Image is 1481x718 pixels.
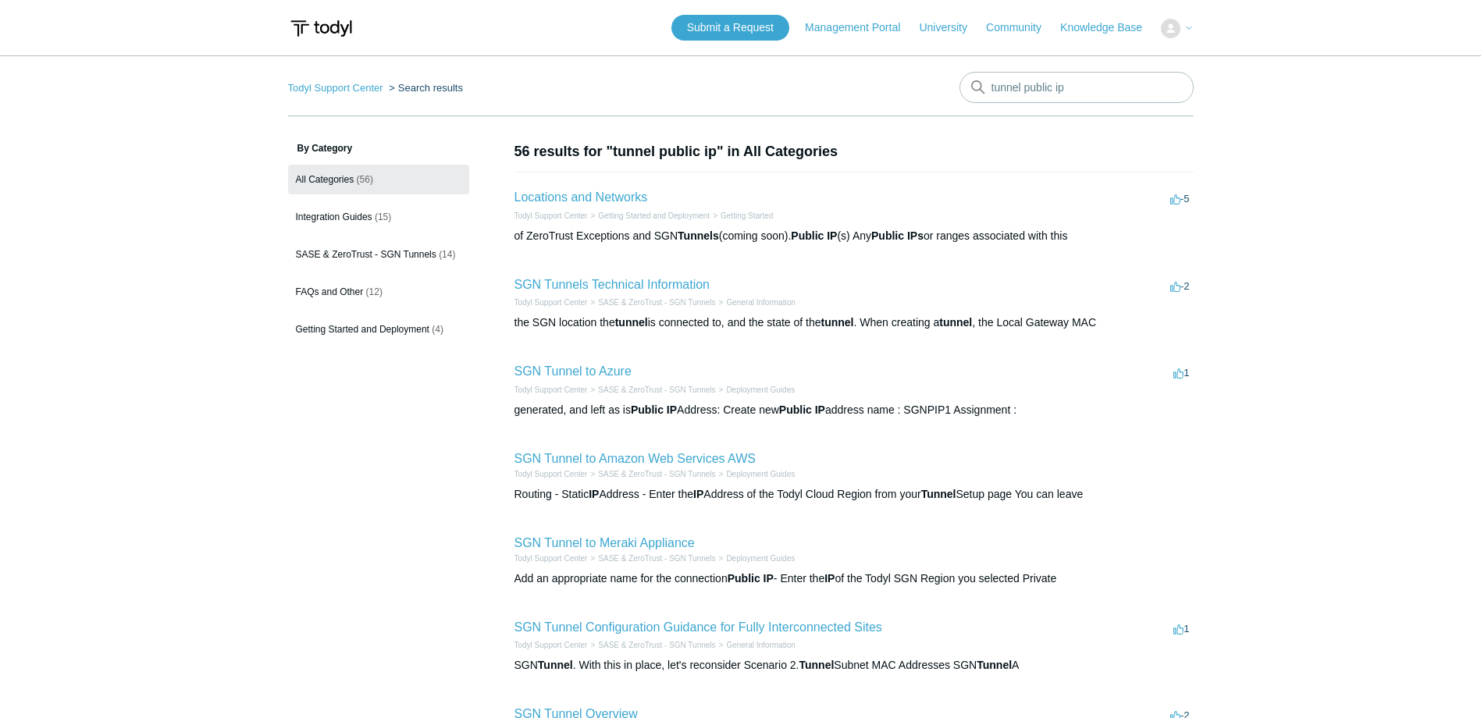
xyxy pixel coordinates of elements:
a: Submit a Request [671,15,789,41]
span: SASE & ZeroTrust - SGN Tunnels [296,249,436,260]
span: -2 [1170,280,1190,292]
em: tunnel [821,316,854,329]
div: SGN . With this in place, let's reconsider Scenario 2. Subnet MAC Addresses SGN A [514,657,1194,674]
a: Todyl Support Center [514,298,588,307]
li: Todyl Support Center [514,297,588,308]
span: Getting Started and Deployment [296,324,429,335]
em: Tunnel [538,659,573,671]
li: Deployment Guides [716,384,796,396]
a: Getting Started and Deployment (4) [288,315,469,344]
li: General Information [716,639,796,651]
a: Management Portal [805,20,916,36]
a: SGN Tunnels Technical Information [514,278,710,291]
li: Getting Started [710,210,773,222]
a: Getting Started and Deployment [598,211,710,220]
a: SGN Tunnel Configuration Guidance for Fully Interconnected Sites [514,620,882,634]
a: SASE & ZeroTrust - SGN Tunnels [598,470,715,478]
em: IP [764,572,774,585]
li: SASE & ZeroTrust - SGN Tunnels [587,553,715,564]
span: Integration Guides [296,211,372,222]
a: Deployment Guides [726,470,795,478]
a: General Information [726,298,795,307]
a: Todyl Support Center [514,470,588,478]
span: -5 [1170,193,1190,204]
em: Tunnel [921,488,956,500]
a: Todyl Support Center [514,641,588,649]
div: generated, and left as is Address: Create new address name : SGNPIP1 Assignment : [514,402,1194,418]
li: SASE & ZeroTrust - SGN Tunnels [587,639,715,651]
em: Public [728,572,760,585]
em: Public [631,403,664,416]
a: FAQs and Other (12) [288,277,469,307]
em: IP [667,403,677,416]
li: Getting Started and Deployment [587,210,710,222]
li: SASE & ZeroTrust - SGN Tunnels [587,468,715,480]
a: Locations and Networks [514,190,648,204]
a: Todyl Support Center [514,386,588,394]
a: SGN Tunnel to Azure [514,364,632,378]
em: IP [815,403,825,416]
a: General Information [726,641,795,649]
img: Todyl Support Center Help Center home page [288,14,354,43]
li: Todyl Support Center [514,468,588,480]
a: Deployment Guides [726,386,795,394]
li: Todyl Support Center [514,639,588,651]
em: Public [791,229,824,242]
em: tunnel [615,316,648,329]
div: of ZeroTrust Exceptions and SGN (coming soon). (s) Any or ranges associated with this [514,228,1194,244]
div: Routing - Static Address - Enter the Address of the Todyl Cloud Region from your Setup page You c... [514,486,1194,503]
span: (15) [375,211,391,222]
span: (4) [432,324,443,335]
em: IP [824,572,835,585]
a: Todyl Support Center [288,82,383,94]
a: Getting Started [721,211,773,220]
em: IP [827,229,837,242]
span: (14) [439,249,455,260]
li: Todyl Support Center [288,82,386,94]
span: (56) [357,174,373,185]
em: Public [871,229,904,242]
a: Todyl Support Center [514,554,588,563]
span: 1 [1173,367,1189,379]
a: Todyl Support Center [514,211,588,220]
li: Deployment Guides [716,553,796,564]
em: IPs [907,229,924,242]
a: SASE & ZeroTrust - SGN Tunnels [598,386,715,394]
a: SGN Tunnel to Meraki Appliance [514,536,695,549]
li: SASE & ZeroTrust - SGN Tunnels [587,297,715,308]
li: Todyl Support Center [514,384,588,396]
a: SASE & ZeroTrust - SGN Tunnels [598,554,715,563]
a: SASE & ZeroTrust - SGN Tunnels [598,641,715,649]
span: 1 [1173,623,1189,634]
li: General Information [716,297,796,308]
em: Tunnel [799,659,835,671]
span: FAQs and Other [296,286,364,297]
div: the SGN location the is connected to, and the state of the . When creating a , the Local Gateway MAC [514,315,1194,331]
a: Knowledge Base [1060,20,1158,36]
a: Community [986,20,1057,36]
a: Deployment Guides [726,554,795,563]
em: Public [779,403,812,416]
input: Search [959,72,1194,103]
em: IP [693,488,703,500]
a: SGN Tunnel to Amazon Web Services AWS [514,452,756,465]
li: Todyl Support Center [514,553,588,564]
h3: By Category [288,141,469,155]
em: Tunnel [977,659,1012,671]
span: (12) [366,286,383,297]
a: All Categories (56) [288,165,469,194]
h1: 56 results for "tunnel public ip" in All Categories [514,141,1194,162]
div: Add an appropriate name for the connection - Enter the of the Todyl SGN Region you selected Private [514,570,1194,587]
li: Todyl Support Center [514,210,588,222]
li: Deployment Guides [716,468,796,480]
li: SASE & ZeroTrust - SGN Tunnels [587,384,715,396]
li: Search results [386,82,463,94]
em: IP [589,488,599,500]
em: Tunnels [678,229,719,242]
span: All Categories [296,174,354,185]
a: SASE & ZeroTrust - SGN Tunnels [598,298,715,307]
a: University [919,20,982,36]
em: tunnel [939,316,972,329]
a: Integration Guides (15) [288,202,469,232]
a: SASE & ZeroTrust - SGN Tunnels (14) [288,240,469,269]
